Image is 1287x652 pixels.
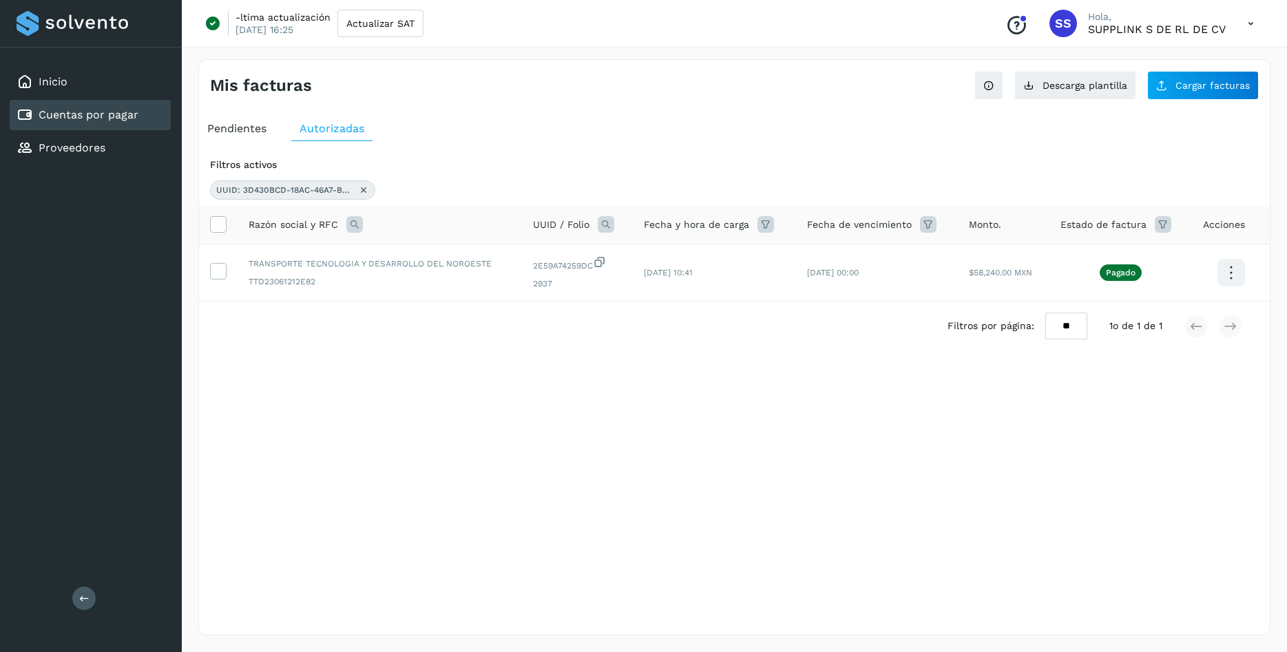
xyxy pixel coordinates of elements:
[249,218,338,232] span: Razón social y RFC
[236,11,331,23] p: -ltima actualización
[1088,11,1226,23] p: Hola,
[969,268,1032,277] span: $58,240.00 MXN
[1060,218,1147,232] span: Estado de factura
[210,180,375,200] div: UUID: 3D430BCD-18AC-46A7-B293-2E59A74259DC
[10,100,171,130] div: Cuentas por pagar
[807,268,859,277] span: [DATE] 00:00
[807,218,912,232] span: Fecha de vencimiento
[236,23,293,36] p: [DATE] 16:25
[533,255,622,272] span: 2E59A74259DC
[210,158,1259,172] div: Filtros activos
[207,122,266,135] span: Pendientes
[1043,81,1127,90] span: Descarga plantilla
[1088,23,1226,36] p: SUPPLINK S DE RL DE CV
[39,75,67,88] a: Inicio
[216,184,354,196] span: UUID: 3D430BCD-18AC-46A7-B293-2E59A74259DC
[1014,71,1136,100] button: Descarga plantilla
[1106,268,1136,277] p: Pagado
[644,268,693,277] span: [DATE] 10:41
[10,133,171,163] div: Proveedores
[346,19,415,28] span: Actualizar SAT
[644,218,749,232] span: Fecha y hora de carga
[1147,71,1259,100] button: Cargar facturas
[249,275,511,288] span: TTD23061212E82
[210,76,312,96] h4: Mis facturas
[39,108,138,121] a: Cuentas por pagar
[1203,218,1245,232] span: Acciones
[1109,319,1162,333] span: 1o de 1 de 1
[300,122,364,135] span: Autorizadas
[337,10,423,37] button: Actualizar SAT
[249,257,511,270] span: TRANSPORTE TECNOLOGIA Y DESARROLLO DEL NOROESTE
[969,218,1001,232] span: Monto.
[1175,81,1250,90] span: Cargar facturas
[10,67,171,97] div: Inicio
[533,277,622,290] span: 2937
[948,319,1034,333] span: Filtros por página:
[39,141,105,154] a: Proveedores
[533,218,589,232] span: UUID / Folio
